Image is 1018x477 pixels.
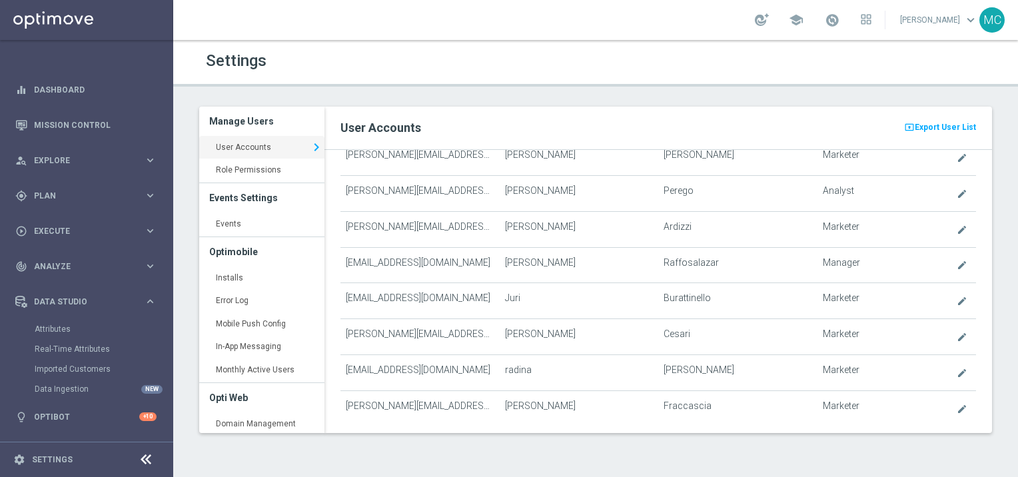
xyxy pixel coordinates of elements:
[823,149,859,161] span: Marketer
[34,262,144,270] span: Analyze
[34,72,157,107] a: Dashboard
[500,319,658,355] td: [PERSON_NAME]
[199,136,324,160] a: User Accounts
[15,120,157,131] button: Mission Control
[963,13,978,27] span: keyboard_arrow_down
[957,296,967,306] i: create
[957,260,967,270] i: create
[979,7,1005,33] div: MC
[35,344,139,354] a: Real-Time Attributes
[340,120,976,136] h2: User Accounts
[199,335,324,359] a: In-App Messaging
[957,332,967,342] i: create
[15,191,157,201] button: gps_fixed Plan keyboard_arrow_right
[15,155,157,166] button: person_search Explore keyboard_arrow_right
[658,283,817,319] td: Burattinello
[658,211,817,247] td: Ardizzi
[15,296,157,307] div: Data Studio keyboard_arrow_right
[35,359,172,379] div: Imported Customers
[15,260,27,272] i: track_changes
[340,140,499,176] td: [PERSON_NAME][EMAIL_ADDRESS][PERSON_NAME][DOMAIN_NAME]
[144,154,157,167] i: keyboard_arrow_right
[144,189,157,202] i: keyboard_arrow_right
[823,328,859,340] span: Marketer
[35,319,172,339] div: Attributes
[957,225,967,235] i: create
[15,226,157,237] div: play_circle_outline Execute keyboard_arrow_right
[15,107,157,143] div: Mission Control
[15,190,27,202] i: gps_fixed
[823,364,859,376] span: Marketer
[199,358,324,382] a: Monthly Active Users
[915,119,976,135] span: Export User List
[957,368,967,378] i: create
[199,213,324,237] a: Events
[658,390,817,426] td: Fraccascia
[15,225,27,237] i: play_circle_outline
[15,261,157,272] button: track_changes Analyze keyboard_arrow_right
[15,296,144,308] div: Data Studio
[957,153,967,163] i: create
[144,260,157,272] i: keyboard_arrow_right
[199,159,324,183] a: Role Permissions
[15,84,27,96] i: equalizer
[199,412,324,436] a: Domain Management
[32,456,73,464] a: Settings
[209,383,314,412] h3: Opti Web
[340,175,499,211] td: [PERSON_NAME][EMAIL_ADDRESS][DOMAIN_NAME]
[34,399,139,434] a: Optibot
[500,140,658,176] td: [PERSON_NAME]
[35,364,139,374] a: Imported Customers
[34,192,144,200] span: Plan
[823,185,854,197] span: Analyst
[13,454,25,466] i: settings
[899,10,979,30] a: [PERSON_NAME]keyboard_arrow_down
[340,247,499,283] td: [EMAIL_ADDRESS][DOMAIN_NAME]
[789,13,803,27] span: school
[823,257,860,268] span: Manager
[15,85,157,95] button: equalizer Dashboard
[340,211,499,247] td: [PERSON_NAME][EMAIL_ADDRESS][DOMAIN_NAME]
[15,155,27,167] i: person_search
[35,379,172,399] div: Data Ingestion
[823,400,859,412] span: Marketer
[904,121,915,134] i: present_to_all
[35,384,139,394] a: Data Ingestion
[500,354,658,390] td: radina
[15,155,144,167] div: Explore
[957,189,967,199] i: create
[500,390,658,426] td: [PERSON_NAME]
[199,289,324,313] a: Error Log
[658,319,817,355] td: Cesari
[141,385,163,394] div: NEW
[35,339,172,359] div: Real-Time Attributes
[340,354,499,390] td: [EMAIL_ADDRESS][DOMAIN_NAME]
[340,283,499,319] td: [EMAIL_ADDRESS][DOMAIN_NAME]
[15,412,157,422] button: lightbulb Optibot +10
[500,211,658,247] td: [PERSON_NAME]
[35,324,139,334] a: Attributes
[658,175,817,211] td: Perego
[209,237,314,266] h3: Optimobile
[15,225,144,237] div: Execute
[34,107,157,143] a: Mission Control
[15,411,27,423] i: lightbulb
[15,260,144,272] div: Analyze
[500,247,658,283] td: [PERSON_NAME]
[658,354,817,390] td: [PERSON_NAME]
[823,292,859,304] span: Marketer
[144,295,157,308] i: keyboard_arrow_right
[340,390,499,426] td: [PERSON_NAME][EMAIL_ADDRESS][PERSON_NAME][DOMAIN_NAME]
[658,140,817,176] td: [PERSON_NAME]
[199,312,324,336] a: Mobile Push Config
[500,175,658,211] td: [PERSON_NAME]
[340,319,499,355] td: [PERSON_NAME][EMAIL_ADDRESS][PERSON_NAME][DOMAIN_NAME]
[139,412,157,421] div: +10
[209,183,314,213] h3: Events Settings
